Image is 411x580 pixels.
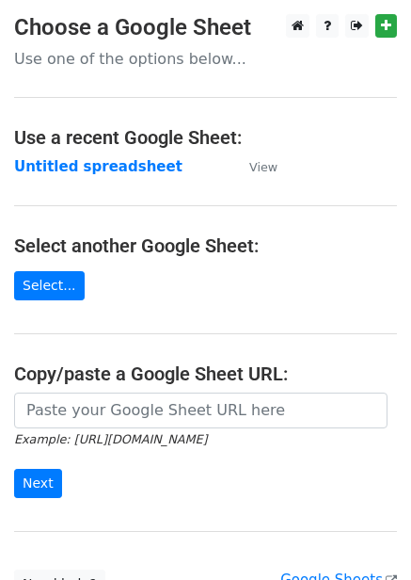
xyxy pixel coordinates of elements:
h4: Use a recent Google Sheet: [14,126,397,149]
a: Untitled spreadsheet [14,158,182,175]
small: Example: [URL][DOMAIN_NAME] [14,432,207,446]
small: View [249,160,277,174]
h4: Select another Google Sheet: [14,234,397,257]
p: Use one of the options below... [14,49,397,69]
a: View [230,158,277,175]
h3: Choose a Google Sheet [14,14,397,41]
input: Next [14,469,62,498]
input: Paste your Google Sheet URL here [14,393,387,428]
h4: Copy/paste a Google Sheet URL: [14,362,397,385]
a: Select... [14,271,85,300]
